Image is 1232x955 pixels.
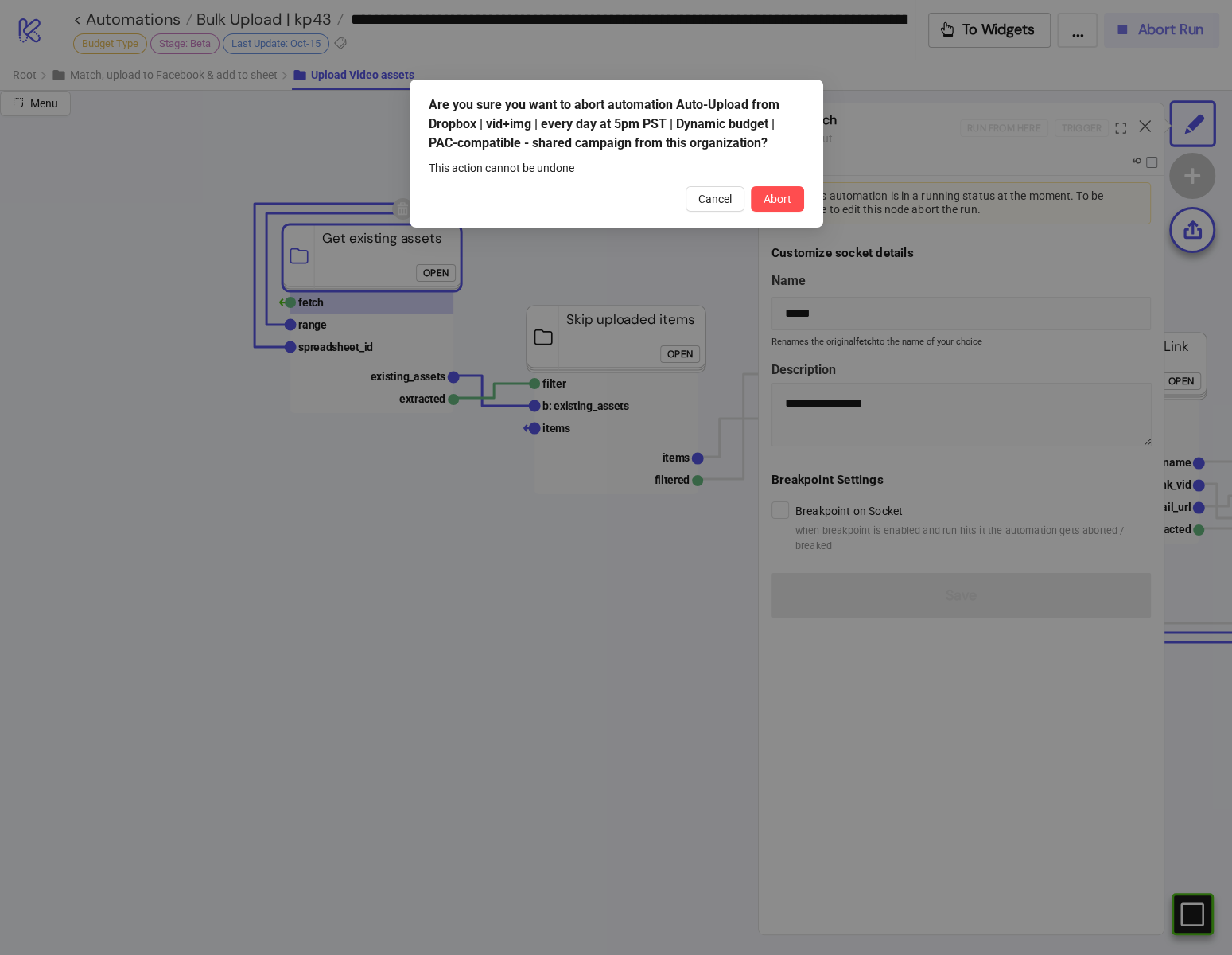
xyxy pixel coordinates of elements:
[686,186,744,212] button: Cancel
[764,193,791,205] span: Abort
[429,159,804,177] div: This action cannot be undone
[698,193,732,205] span: Cancel
[429,95,804,153] div: Are you sure you want to abort automation Auto-Upload from Dropbox | vid+img | every day at 5pm P...
[751,186,804,212] button: Abort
